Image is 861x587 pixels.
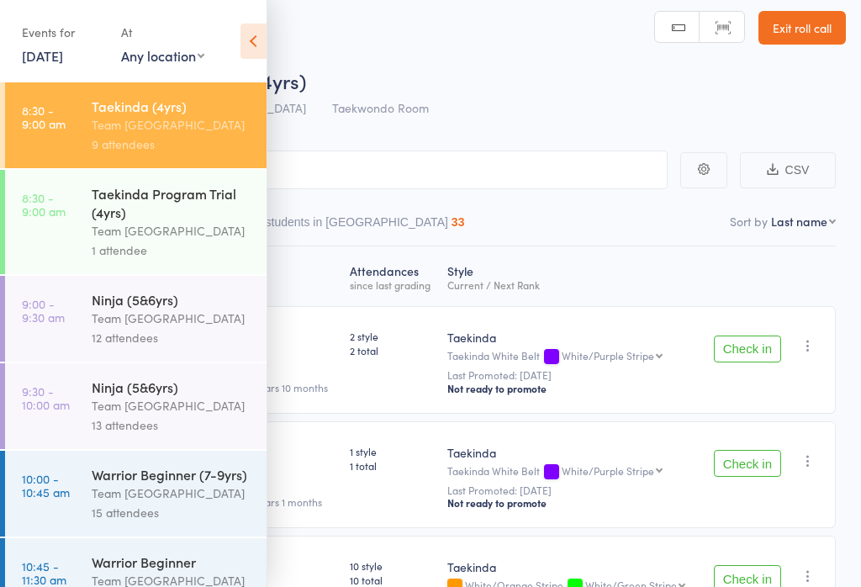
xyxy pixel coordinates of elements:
div: Team [GEOGRAPHIC_DATA] [92,115,252,135]
div: White/Purple Stripe [562,465,654,476]
span: Taekwondo Room [332,99,429,116]
input: Search by name [25,151,668,189]
div: Ninja (5&6yrs) [92,378,252,396]
time: 8:30 - 9:00 am [22,103,66,130]
span: 10 style [350,558,434,573]
a: [DATE] [22,46,63,65]
div: Team [GEOGRAPHIC_DATA] [92,221,252,241]
div: Style [441,254,702,299]
small: Last Promoted: [DATE] [447,484,695,496]
div: Not ready to promote [447,382,695,395]
div: 12 attendees [92,328,252,347]
button: Check in [714,450,781,477]
small: Last Promoted: [DATE] [447,369,695,381]
div: Not ready to promote [447,496,695,510]
button: CSV [740,152,836,188]
span: 1 style [350,444,434,458]
div: Taekinda (4yrs) [92,97,252,115]
div: At [121,19,204,46]
div: White/Purple Stripe [562,350,654,361]
time: 10:45 - 11:30 am [22,559,66,586]
a: 9:00 -9:30 amNinja (5&6yrs)Team [GEOGRAPHIC_DATA]12 attendees [5,276,267,362]
label: Sort by [730,213,768,230]
div: 15 attendees [92,503,252,522]
a: 8:30 -9:00 amTaekinda Program Trial (4yrs)Team [GEOGRAPHIC_DATA]1 attendee [5,170,267,274]
div: Team [GEOGRAPHIC_DATA] [92,396,252,415]
div: Current / Next Rank [447,279,695,290]
a: 10:00 -10:45 amWarrior Beginner (7-9yrs)Team [GEOGRAPHIC_DATA]15 attendees [5,451,267,537]
span: 2 total [350,343,434,357]
button: Check in [714,336,781,362]
span: 2 style [350,329,434,343]
div: 13 attendees [92,415,252,435]
div: Taekinda [447,444,695,461]
time: 10:00 - 10:45 am [22,472,70,499]
div: since last grading [350,279,434,290]
div: Atten­dances [343,254,441,299]
span: 1 total [350,458,434,473]
div: Taekinda [447,329,695,346]
div: Warrior Beginner [92,553,252,571]
time: 9:00 - 9:30 am [22,297,65,324]
div: Taekinda White Belt [447,465,695,479]
time: 8:30 - 9:00 am [22,191,66,218]
a: 8:30 -9:00 amTaekinda (4yrs)Team [GEOGRAPHIC_DATA]9 attendees [5,82,267,168]
a: 9:30 -10:00 amNinja (5&6yrs)Team [GEOGRAPHIC_DATA]13 attendees [5,363,267,449]
div: 9 attendees [92,135,252,154]
div: Taekinda [447,558,695,575]
button: Other students in [GEOGRAPHIC_DATA]33 [233,207,465,246]
a: Exit roll call [758,11,846,45]
span: 10 total [350,573,434,587]
div: Warrior Beginner (7-9yrs) [92,465,252,484]
div: Team [GEOGRAPHIC_DATA] [92,309,252,328]
div: Team [GEOGRAPHIC_DATA] [92,484,252,503]
div: 33 [452,215,465,229]
div: Events for [22,19,104,46]
div: Taekinda White Belt [447,350,695,364]
time: 9:30 - 10:00 am [22,384,70,411]
div: 1 attendee [92,241,252,260]
div: Any location [121,46,204,65]
div: Taekinda Program Trial (4yrs) [92,184,252,221]
div: Last name [771,213,827,230]
div: Ninja (5&6yrs) [92,290,252,309]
